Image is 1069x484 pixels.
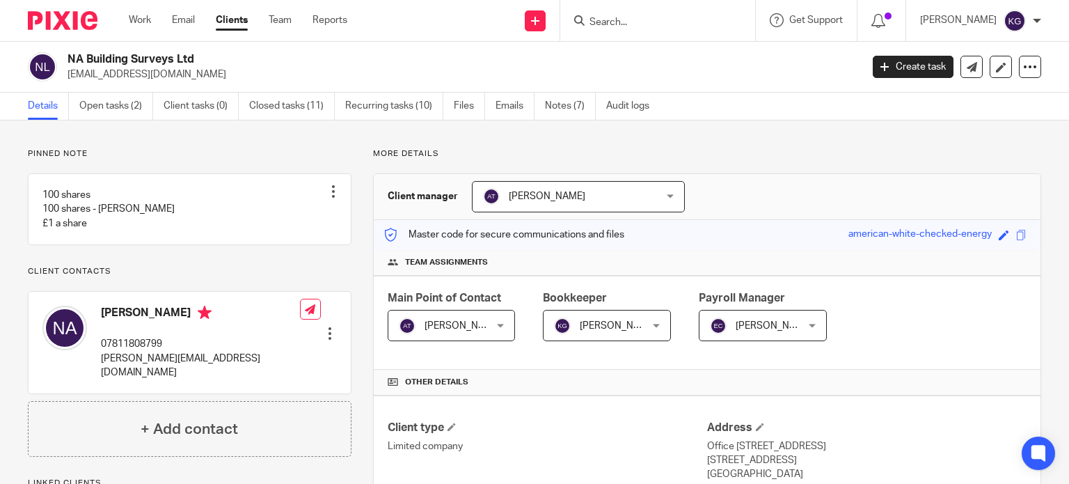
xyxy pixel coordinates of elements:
h4: Address [707,421,1027,435]
span: Other details [405,377,468,388]
p: Master code for secure communications and files [384,228,624,242]
h2: NA Building Surveys Ltd [68,52,695,67]
span: [PERSON_NAME] [580,321,656,331]
img: svg%3E [399,318,415,334]
a: Clients [216,13,248,27]
p: [PERSON_NAME] [920,13,997,27]
img: svg%3E [42,306,87,350]
h4: Client type [388,421,707,435]
p: Office [STREET_ADDRESS] [707,439,1027,453]
p: 07811808799 [101,337,300,351]
a: Open tasks (2) [79,93,153,120]
img: svg%3E [483,188,500,205]
img: Pixie [28,11,97,30]
span: Bookkeeper [543,292,607,304]
p: [STREET_ADDRESS] [707,453,1027,467]
i: Primary [198,306,212,320]
span: Team assignments [405,257,488,268]
p: More details [373,148,1041,159]
input: Search [588,17,713,29]
img: svg%3E [710,318,727,334]
a: Audit logs [606,93,660,120]
a: Client tasks (0) [164,93,239,120]
a: Files [454,93,485,120]
span: [PERSON_NAME] [425,321,501,331]
p: Client contacts [28,266,351,277]
span: Main Point of Contact [388,292,501,304]
p: Pinned note [28,148,351,159]
a: Email [172,13,195,27]
a: Team [269,13,292,27]
a: Notes (7) [545,93,596,120]
a: Work [129,13,151,27]
h4: + Add contact [141,419,238,440]
img: svg%3E [1004,10,1026,32]
img: svg%3E [28,52,57,81]
a: Emails [496,93,534,120]
span: Payroll Manager [699,292,785,304]
a: Details [28,93,69,120]
a: Closed tasks (11) [249,93,335,120]
p: [EMAIL_ADDRESS][DOMAIN_NAME] [68,68,852,81]
p: Limited company [388,439,707,453]
h3: Client manager [388,189,458,203]
div: american-white-checked-energy [848,227,992,243]
a: Create task [873,56,953,78]
a: Reports [312,13,347,27]
h4: [PERSON_NAME] [101,306,300,323]
span: [PERSON_NAME] [736,321,812,331]
a: Recurring tasks (10) [345,93,443,120]
p: [GEOGRAPHIC_DATA] [707,467,1027,481]
img: svg%3E [554,318,571,334]
span: [PERSON_NAME] [509,192,585,201]
p: [PERSON_NAME][EMAIL_ADDRESS][DOMAIN_NAME] [101,352,300,380]
span: Get Support [789,15,843,25]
